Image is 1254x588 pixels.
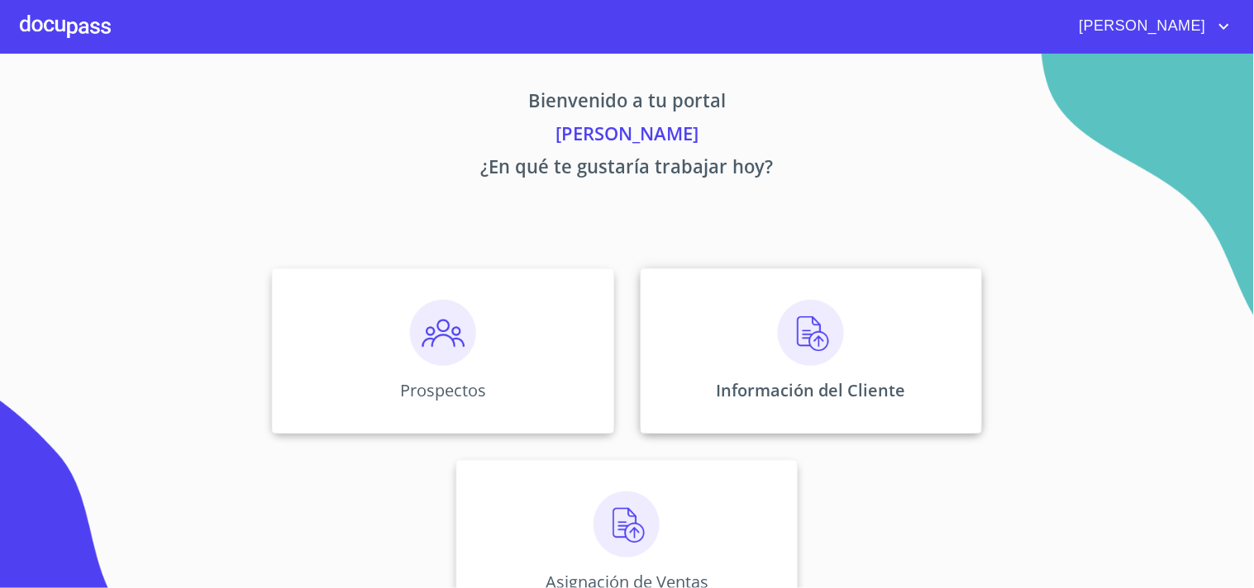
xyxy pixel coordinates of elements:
[400,379,486,401] p: Prospectos
[118,120,1137,153] p: [PERSON_NAME]
[118,87,1137,120] p: Bienvenido a tu portal
[1067,13,1234,40] button: account of current user
[778,300,844,366] img: carga.png
[1067,13,1214,40] span: [PERSON_NAME]
[410,300,476,366] img: prospectos.png
[717,379,906,401] p: Información del Cliente
[118,153,1137,186] p: ¿En qué te gustaría trabajar hoy?
[594,491,660,557] img: carga.png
